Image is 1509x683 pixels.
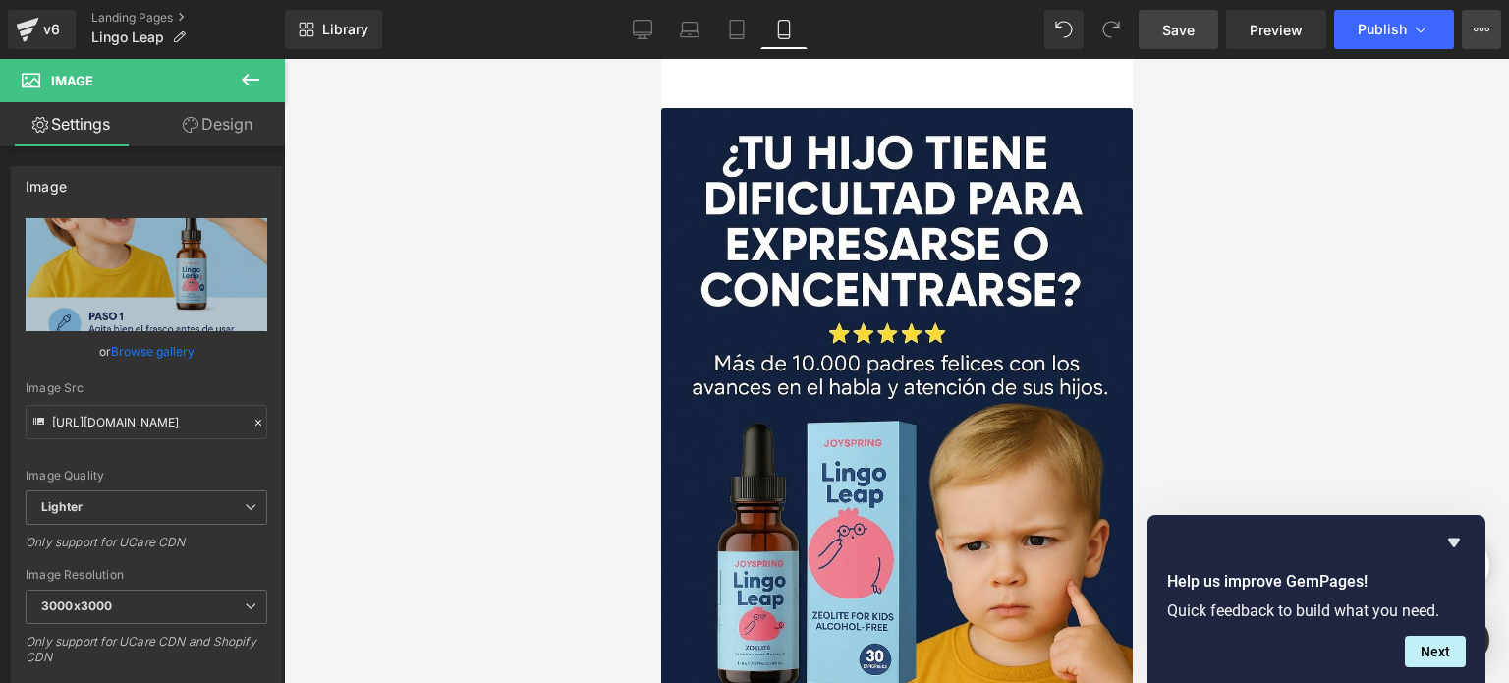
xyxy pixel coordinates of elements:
a: Preview [1226,10,1326,49]
a: Browse gallery [111,334,195,369]
span: Library [322,21,368,38]
div: Only support for UCare CDN [26,535,267,563]
a: Mobile [760,10,808,49]
div: v6 [39,17,64,42]
button: Publish [1334,10,1454,49]
a: Design [146,102,289,146]
div: Image Src [26,381,267,395]
b: 3000x3000 [41,598,112,613]
div: Image Resolution [26,568,267,582]
a: v6 [8,10,76,49]
div: Image [26,167,67,195]
span: Preview [1250,20,1303,40]
div: or [26,341,267,362]
p: Quick feedback to build what you need. [1167,601,1466,620]
button: Redo [1091,10,1131,49]
a: Laptop [666,10,713,49]
a: Desktop [619,10,666,49]
div: Only support for UCare CDN and Shopify CDN [26,634,267,678]
div: Help us improve GemPages! [1167,531,1466,667]
div: Image Quality [26,469,267,483]
b: Lighter [41,499,83,514]
button: Next question [1405,636,1466,667]
span: Save [1162,20,1195,40]
button: More [1462,10,1501,49]
a: New Library [285,10,382,49]
span: Publish [1358,22,1407,37]
button: Hide survey [1442,531,1466,554]
h2: Help us improve GemPages! [1167,570,1466,594]
input: Link [26,405,267,439]
span: Lingo Leap [91,29,164,45]
button: Undo [1044,10,1084,49]
a: Landing Pages [91,10,285,26]
span: Image [51,73,93,88]
a: Tablet [713,10,760,49]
